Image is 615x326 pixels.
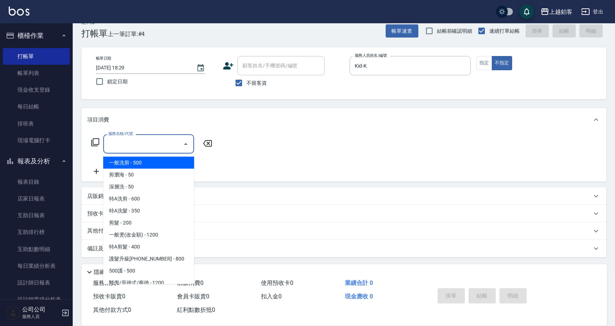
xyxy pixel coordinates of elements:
div: 其他付款方式 [81,222,606,240]
a: 現場電腦打卡 [3,132,70,149]
span: 會員卡販賣 0 [177,293,209,300]
span: 一般洗剪 - 500 [103,157,194,169]
input: YYYY/MM/DD hh:mm [96,62,189,74]
span: 深層洗 - 50 [103,181,194,193]
p: 店販銷售 [87,192,109,200]
a: 帳單列表 [3,65,70,81]
label: 服務名稱/代號 [108,131,133,136]
a: 現金收支登錄 [3,81,70,98]
p: 服務人員 [22,313,59,320]
a: 互助日報表 [3,207,70,224]
span: 500護 - 500 [103,265,194,277]
a: 排班表 [3,115,70,132]
p: 其他付款方式 [87,227,124,235]
span: 預收卡販賣 0 [93,293,125,300]
span: 連續打單結帳 [489,27,520,35]
p: 備註及來源 [87,245,114,253]
img: Logo [9,7,29,16]
a: 設計師日報表 [3,274,70,291]
button: 上越鉑客 [538,4,575,19]
span: 剪瀏海 - 50 [103,169,194,181]
button: 帳單速查 [386,24,418,38]
span: 剪髮 - 200 [103,217,194,229]
span: 服務消費 0 [93,279,120,286]
span: 不留客資 [246,79,267,87]
span: 特A洗髮 - 350 [103,205,194,217]
a: 打帳單 [3,48,70,65]
button: 櫃檯作業 [3,26,70,45]
p: 隱藏業績明細 [94,269,126,276]
h3: 打帳單 [81,28,108,39]
span: 結帳前確認明細 [437,27,473,35]
span: 醫學/哥德式/龐德 - 1200 [103,277,194,289]
button: save [519,4,534,19]
a: 報表目錄 [3,174,70,190]
span: 扣入金 0 [261,293,282,300]
div: 店販銷售 [81,187,606,205]
a: 互助點數明細 [3,241,70,258]
button: 指定 [477,56,492,70]
span: 使用預收卡 0 [261,279,293,286]
img: Person [6,306,20,320]
button: Choose date, selected date is 2025-10-04 [192,59,209,77]
span: 業績合計 0 [345,279,373,286]
button: 不指定 [492,56,512,70]
a: 每日業績分析表 [3,258,70,274]
label: 服務人員姓名/編號 [355,53,387,58]
button: 報表及分析 [3,152,70,171]
p: 預收卡販賣 [87,210,114,218]
span: 特A剪髮 - 400 [103,241,194,253]
a: 設計師業績分析表 [3,291,70,308]
div: 項目消費 [81,108,606,131]
a: 每日結帳 [3,98,70,115]
span: 一般燙(改金額) - 1200 [103,229,194,241]
div: 上越鉑客 [549,7,572,16]
button: 登出 [578,5,606,19]
div: 預收卡販賣 [81,205,606,222]
a: 店家日報表 [3,190,70,207]
span: 上一筆訂單:#4 [108,29,145,39]
span: 紅利點數折抵 0 [177,306,215,313]
span: 其他付款方式 0 [93,306,131,313]
h5: 公司公司 [22,306,59,313]
label: 帳單日期 [96,56,111,61]
p: 項目消費 [87,116,109,124]
span: 特A洗剪 - 600 [103,193,194,205]
button: Close [180,138,192,150]
span: 護髮升級[PHONE_NUMBER] - 800 [103,253,194,265]
span: 現金應收 0 [345,293,373,300]
div: 備註及來源 [81,240,606,257]
span: 鎖定日期 [107,78,128,86]
a: 互助排行榜 [3,224,70,240]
